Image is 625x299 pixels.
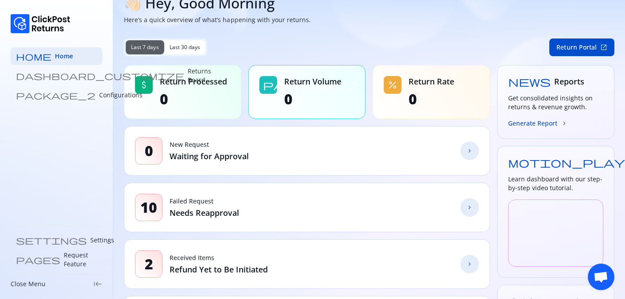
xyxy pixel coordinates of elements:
p: Returns Board [188,67,211,84]
a: chevron_forward [460,198,479,217]
span: Home [55,52,73,61]
span: Return Processed [160,76,227,87]
p: Refund Yet to Be Initiated [170,264,268,275]
span: open_in_new [600,44,607,51]
a: pages Request Feature [11,251,102,268]
button: Generate Reportchevron_forward [508,119,568,128]
span: news [508,76,551,87]
span: Reports [554,76,584,87]
button: Last 30 days [164,40,206,54]
p: Close Menu [11,280,46,288]
p: Failed Request [170,197,239,206]
p: Configurations [99,91,143,100]
span: Last 7 days [131,44,159,51]
span: 0 [409,90,454,108]
button: Return Portalopen_in_new [549,38,614,56]
span: 0 [160,90,227,108]
span: chevron_forward [466,147,473,154]
span: keyboard_tab_rtl [93,280,102,288]
span: 0 [145,142,153,160]
button: Last 7 days [126,40,164,54]
span: package_2 [263,80,359,90]
div: Close Menukeyboard_tab_rtl [11,280,102,288]
p: New Request [170,140,249,149]
span: motion_play [508,157,625,168]
h3: Get consolidated insights on returns & revenue growth. [508,94,603,111]
a: chevron_forward [460,142,479,160]
p: Received Items [170,253,268,262]
a: home Home [11,47,102,65]
span: package_2 [16,91,96,100]
span: 10 [140,199,157,216]
p: Needs Reapproval [170,207,239,218]
img: Logo [11,14,70,33]
p: Here’s a quick overview of what’s happening with your returns. [124,15,614,24]
span: 0 [284,90,341,108]
span: settings [16,236,87,245]
span: attach_money [139,80,149,90]
span: dashboard_customize [16,71,184,80]
span: chevron_forward [466,204,473,211]
span: pages [16,255,60,264]
span: chevron_forward [466,261,473,268]
span: percent [387,80,398,90]
p: Request Feature [64,251,97,268]
a: package_2 Configurations [11,86,102,104]
span: Return Volume [284,76,341,87]
span: 2 [145,255,153,273]
a: dashboard_customize Returns Board [11,67,102,84]
span: Last 30 days [170,44,201,51]
div: Open chat [588,264,614,290]
p: Settings [90,236,114,245]
iframe: YouTube video player [508,199,603,267]
span: Return Rate [409,76,454,87]
span: chevron_forward [561,120,568,127]
p: Waiting for Approval [170,151,249,161]
a: chevron_forward [460,255,479,273]
a: settings Settings [11,231,102,249]
h3: Learn dashboard with our step-by-step video tutorial. [508,175,603,192]
span: home [16,52,51,61]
